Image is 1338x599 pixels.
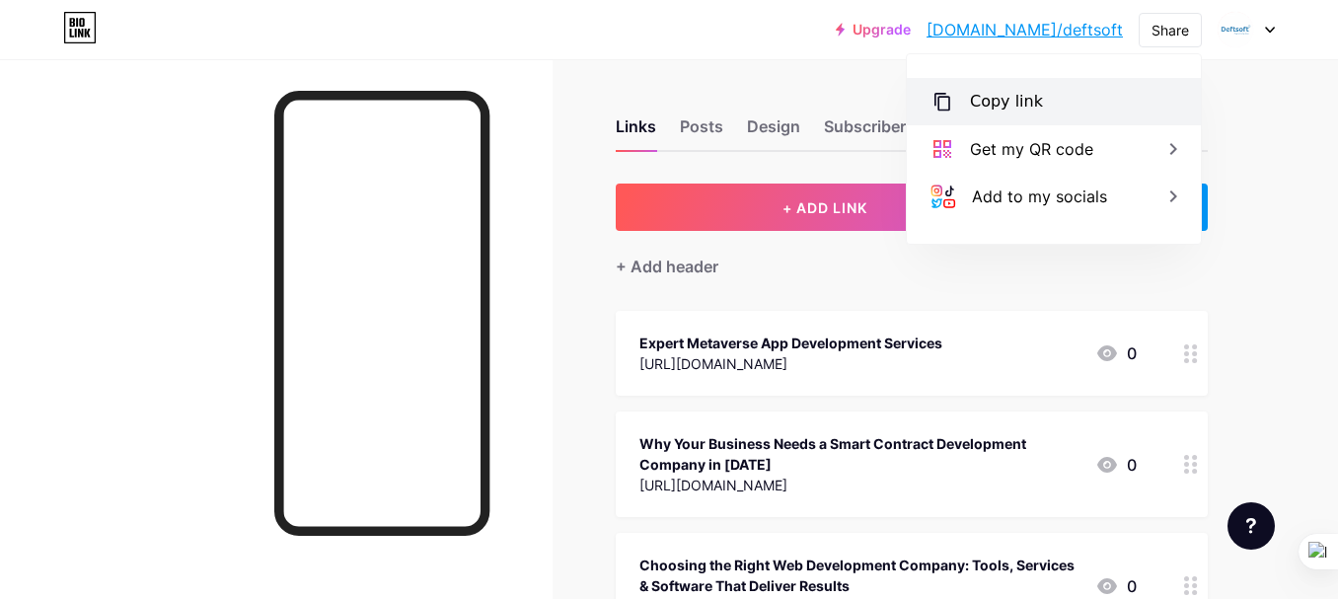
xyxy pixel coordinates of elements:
[836,22,911,37] a: Upgrade
[1095,453,1137,477] div: 0
[616,255,718,278] div: + Add header
[639,333,942,353] div: Expert Metaverse App Development Services
[1095,574,1137,598] div: 0
[639,433,1079,475] div: Why Your Business Needs a Smart Contract Development Company in [DATE]
[970,90,1043,113] div: Copy link
[616,184,1035,231] button: + ADD LINK
[970,137,1093,161] div: Get my QR code
[972,185,1107,208] div: Add to my socials
[927,18,1123,41] a: [DOMAIN_NAME]/deftsoft
[824,114,915,150] div: Subscribers
[747,114,800,150] div: Design
[639,353,942,374] div: [URL][DOMAIN_NAME]
[680,114,723,150] div: Posts
[1152,20,1189,40] div: Share
[1217,11,1254,48] img: Deftsoft
[782,199,867,216] span: + ADD LINK
[639,555,1079,596] div: Choosing the Right Web Development Company: Tools, Services & Software That Deliver Results
[616,114,656,150] div: Links
[1095,341,1137,365] div: 0
[639,475,1079,495] div: [URL][DOMAIN_NAME]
